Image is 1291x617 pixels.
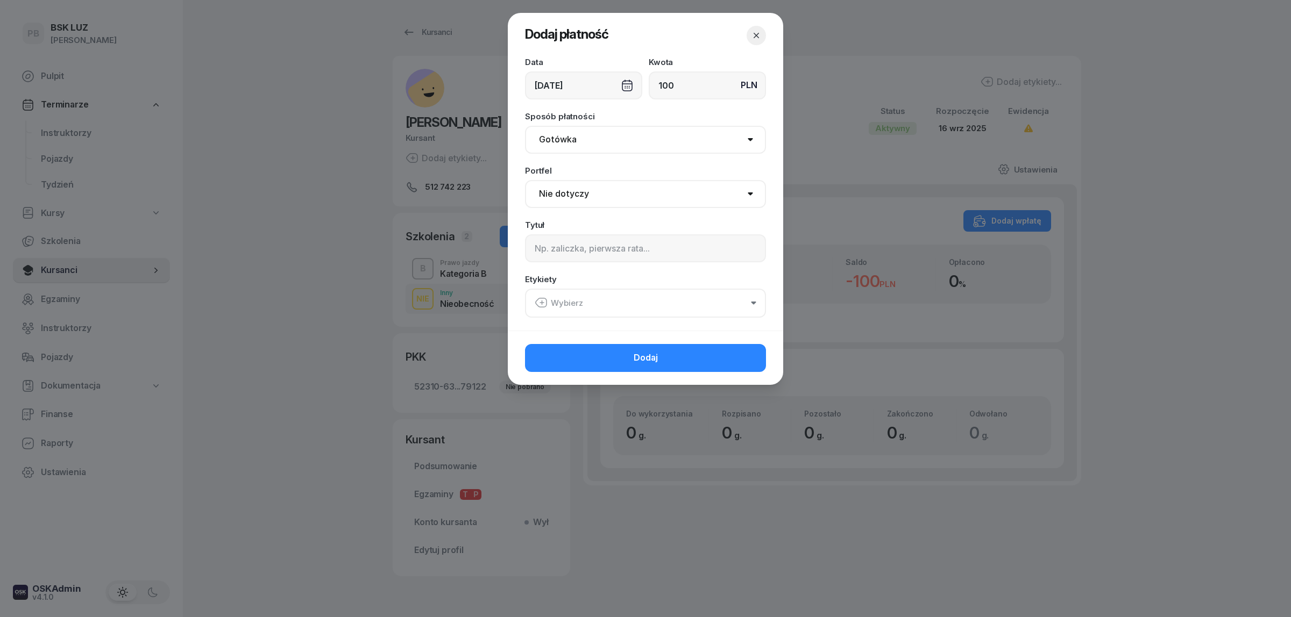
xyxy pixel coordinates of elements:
[525,234,766,262] input: Np. zaliczka, pierwsza rata...
[535,296,583,310] div: Wybierz
[634,351,658,365] span: Dodaj
[649,71,766,99] input: 0
[525,26,608,42] span: Dodaj płatność
[525,289,766,318] button: Wybierz
[525,344,766,372] button: Dodaj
